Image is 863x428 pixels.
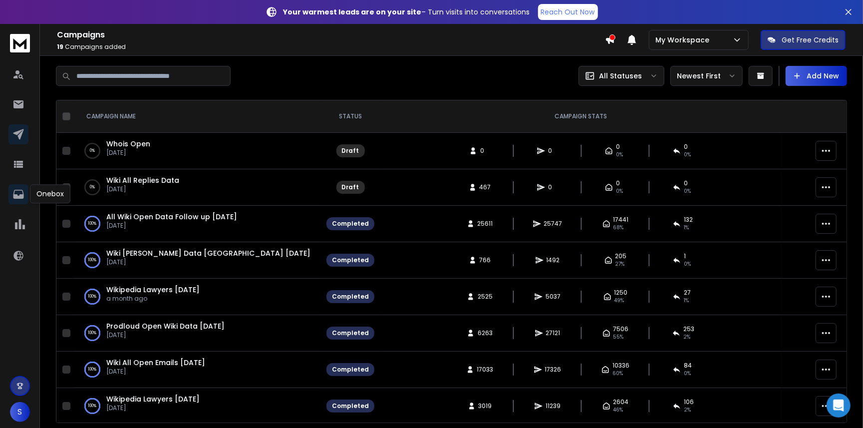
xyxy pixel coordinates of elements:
[684,370,691,378] span: 0 %
[106,295,200,303] p: a month ago
[684,179,688,187] span: 0
[478,329,493,337] span: 6263
[670,66,743,86] button: Newest First
[613,398,629,406] span: 2604
[478,293,493,301] span: 2525
[284,7,422,17] strong: Your warmest leads are on your site
[612,370,623,378] span: 60 %
[616,187,623,195] span: 0%
[88,255,97,265] p: 100 %
[106,404,200,412] p: [DATE]
[546,293,561,301] span: 5037
[480,183,491,191] span: 467
[10,34,30,52] img: logo
[342,147,359,155] div: Draft
[684,362,692,370] span: 84
[90,146,95,156] p: 0 %
[613,224,624,232] span: 68 %
[106,175,179,185] span: Wiki All Replies Data
[106,149,150,157] p: [DATE]
[546,329,561,337] span: 27121
[616,179,620,187] span: 0
[332,366,369,374] div: Completed
[615,252,627,260] span: 205
[106,212,237,222] a: All Wiki Open Data Follow up [DATE]
[106,358,205,368] a: Wiki All Open Emails [DATE]
[616,143,620,151] span: 0
[88,365,97,375] p: 100 %
[684,252,686,260] span: 1
[57,43,605,51] p: Campaigns added
[478,220,493,228] span: 25611
[106,285,200,295] a: Wikipedia Lawyers [DATE]
[74,315,320,352] td: 100%Prodloud Open Wiki Data [DATE][DATE]
[10,402,30,422] button: S
[684,406,691,414] span: 2 %
[332,256,369,264] div: Completed
[106,321,225,331] span: Prodloud Open Wiki Data [DATE]
[782,35,839,45] p: Get Free Credits
[613,325,629,333] span: 7506
[380,100,782,133] th: CAMPAIGN STATS
[106,248,310,258] a: Wiki [PERSON_NAME] Data [GEOGRAPHIC_DATA] [DATE]
[106,394,200,404] a: Wikipedia Lawyers [DATE]
[106,222,237,230] p: [DATE]
[74,279,320,315] td: 100%Wikipedia Lawyers [DATE]a month ago
[541,7,595,17] p: Reach Out Now
[88,401,97,411] p: 100 %
[614,297,624,305] span: 49 %
[613,216,629,224] span: 17441
[74,169,320,206] td: 0%Wiki All Replies Data[DATE]
[74,206,320,242] td: 100%All Wiki Open Data Follow up [DATE][DATE]
[548,183,558,191] span: 0
[613,406,623,414] span: 46 %
[684,151,691,159] span: 0%
[57,29,605,41] h1: Campaigns
[74,388,320,425] td: 100%Wikipedia Lawyers [DATE][DATE]
[684,289,691,297] span: 27
[547,256,560,264] span: 1492
[613,333,624,341] span: 55 %
[284,7,530,17] p: – Turn visits into conversations
[106,185,179,193] p: [DATE]
[106,258,310,266] p: [DATE]
[684,216,693,224] span: 132
[684,260,691,268] span: 0 %
[683,333,690,341] span: 2 %
[761,30,846,50] button: Get Free Credits
[106,331,225,339] p: [DATE]
[684,398,694,406] span: 106
[684,297,689,305] span: 1 %
[320,100,380,133] th: STATUS
[30,184,70,203] div: Onebox
[655,35,713,45] p: My Workspace
[90,182,95,192] p: 0 %
[57,42,63,51] span: 19
[74,133,320,169] td: 0%Whois Open[DATE]
[684,143,688,151] span: 0
[88,219,97,229] p: 100 %
[684,224,689,232] span: 1 %
[74,100,320,133] th: CAMPAIGN NAME
[546,402,561,410] span: 11239
[477,366,494,374] span: 17033
[480,147,490,155] span: 0
[106,368,205,376] p: [DATE]
[684,187,691,195] span: 0%
[786,66,847,86] button: Add New
[332,329,369,337] div: Completed
[74,242,320,279] td: 100%Wiki [PERSON_NAME] Data [GEOGRAPHIC_DATA] [DATE][DATE]
[538,4,598,20] a: Reach Out Now
[106,139,150,149] a: Whois Open
[545,366,562,374] span: 17326
[74,352,320,388] td: 100%Wiki All Open Emails [DATE][DATE]
[599,71,642,81] p: All Statuses
[332,402,369,410] div: Completed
